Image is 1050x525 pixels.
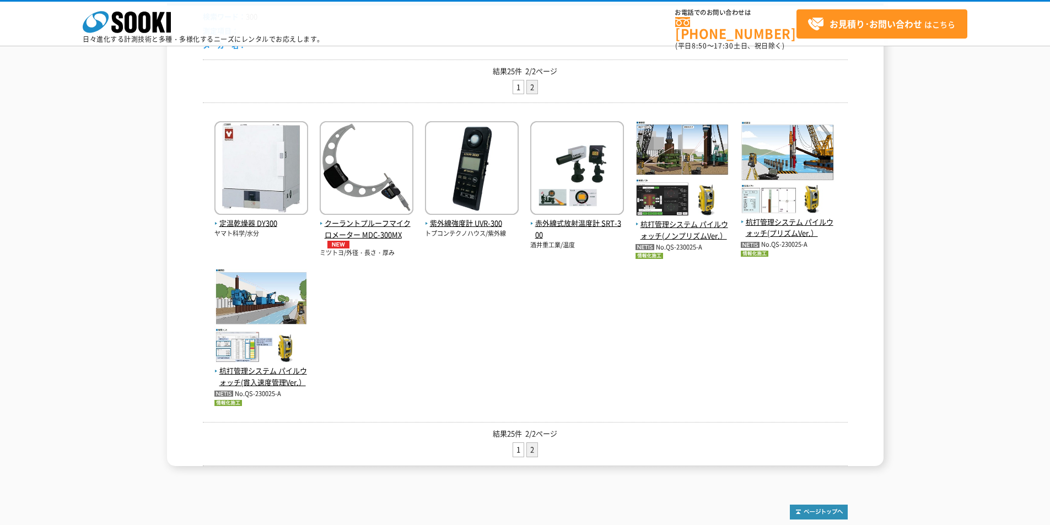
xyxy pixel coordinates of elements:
img: SRT-300 [530,121,624,218]
p: ミツトヨ/外径・長さ・厚み [320,248,413,258]
span: 8:50 [692,41,707,51]
a: 1 [513,80,524,94]
img: 情報化施工 [636,253,663,259]
span: 杭打管理システム パイルウォッチ(貫入速度管理Ver.） [214,365,308,388]
img: DY300 [214,121,308,218]
strong: お見積り･お問い合わせ [830,17,922,30]
a: 杭打管理システム パイルウォッチ(貫入速度管理Ver.） [214,354,308,388]
img: トップページへ [790,505,848,519]
img: 情報化施工 [214,400,242,406]
a: お見積り･お問い合わせはこちら [796,9,967,39]
span: 杭打管理システム パイルウォッチ(ノンプリズムVer.） [636,219,729,242]
span: 紫外線強度計 UVR-300 [425,218,519,229]
a: 杭打管理システム パイルウォッチ(ノンプリズムVer.） [636,207,729,241]
img: MDC-300MX [320,121,413,218]
li: 2 [526,442,538,457]
p: 結果25件 2/2ページ [203,428,848,440]
a: 紫外線強度計 UVR-300 [425,207,519,230]
img: 杭打管理システム パイルウォッチ(プリズムVer.） [741,121,834,216]
p: ヤマト科学/水分 [214,229,308,239]
img: NEW [325,241,352,248]
span: 17:30 [714,41,734,51]
p: 酒井重工業/温度 [530,241,624,250]
a: 定温乾燥器 DY300 [214,207,308,230]
span: はこちら [807,16,955,33]
a: [PHONE_NUMBER] [675,17,796,40]
a: 1 [513,443,524,457]
p: トプコンテクノハウス/紫外線 [425,229,519,239]
img: 杭打管理システム パイルウォッチ(貫入速度管理Ver.） [214,269,308,365]
li: 2 [526,80,538,95]
img: 杭打管理システム パイルウォッチ(ノンプリズムVer.） [636,121,729,219]
a: 赤外線式放射温度計 SRT-300 [530,207,624,241]
a: クーラントプルーフマイクロメーター MDC-300MXNEW [320,207,413,248]
p: No.QS-230025-A [636,242,729,253]
a: 杭打管理システム パイルウォッチ(プリズムVer.） [741,205,834,239]
p: No.QS-230025-A [214,388,308,400]
img: UVR-300 [425,121,519,218]
span: (平日 ～ 土日、祝日除く) [675,41,784,51]
span: クーラントプルーフマイクロメーター MDC-300MX [320,218,413,248]
p: 結果25件 2/2ページ [203,66,848,77]
span: 杭打管理システム パイルウォッチ(プリズムVer.） [741,217,834,240]
span: お電話でのお問い合わせは [675,9,796,16]
img: 情報化施工 [741,251,768,257]
p: No.QS-230025-A [741,239,834,251]
span: 定温乾燥器 DY300 [214,218,308,229]
span: 赤外線式放射温度計 SRT-300 [530,218,624,241]
p: 日々進化する計測技術と多種・多様化するニーズにレンタルでお応えします。 [83,36,324,42]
